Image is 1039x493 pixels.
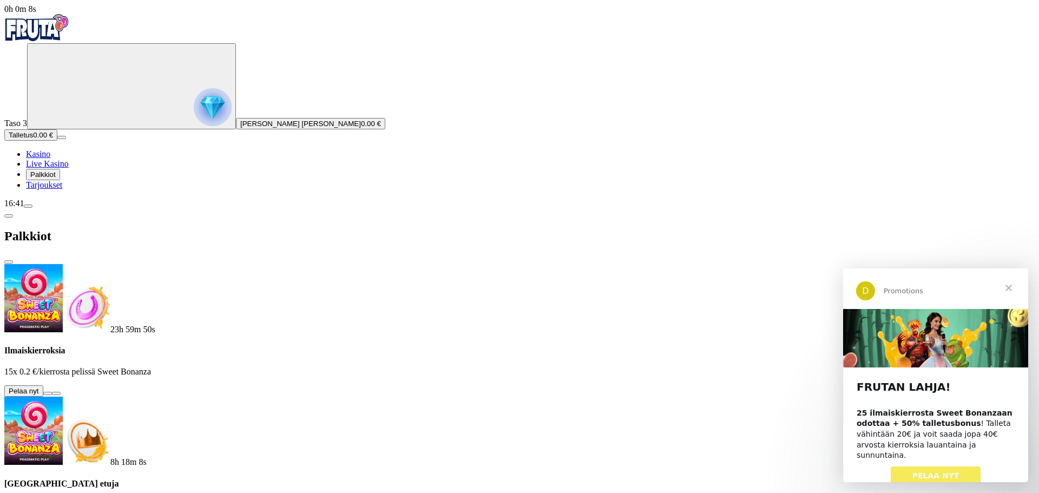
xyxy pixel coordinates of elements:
span: PELAA NYT [69,203,116,212]
button: close [4,260,13,264]
span: Talletus [9,131,33,139]
img: Deposit bonus icon [63,417,110,465]
span: 0.00 € [361,120,381,128]
button: Palkkiot [26,169,60,180]
span: Pelaa nyt [9,387,39,395]
a: Kasino [26,149,50,159]
a: PELAA NYT [48,198,138,218]
span: [PERSON_NAME] [PERSON_NAME] [240,120,361,128]
h2: Palkkiot [4,229,1035,244]
h4: [GEOGRAPHIC_DATA] etuja [4,479,1035,489]
h4: Ilmaiskierroksia [4,346,1035,356]
span: 0.00 € [33,131,53,139]
span: Taso 3 [4,119,27,128]
button: menu [57,136,66,139]
span: 16:41 [4,199,24,208]
iframe: Intercom live chat viesti [843,268,1028,482]
span: countdown [110,457,147,466]
span: countdown [110,325,155,334]
button: info [52,392,61,395]
img: Freespins bonus icon [63,285,110,332]
a: Fruta [4,34,69,43]
button: Pelaa nyt [4,385,43,397]
button: Talletusplus icon0.00 € [4,129,57,141]
a: Live Kasino [26,159,69,168]
nav: Main menu [4,149,1035,190]
button: chevron-left icon [4,214,13,218]
img: reward progress [194,88,232,126]
button: reward progress [27,43,236,129]
span: user session time [4,4,36,14]
a: Tarjoukset [26,180,62,189]
img: Sweet Bonanza [4,397,63,465]
button: menu [24,205,32,208]
img: Fruta [4,14,69,41]
p: 15x 0.2 €/kierrosta pelissä Sweet Bonanza [4,367,1035,377]
button: [PERSON_NAME] [PERSON_NAME]0.00 € [236,118,385,129]
span: Palkkiot [30,170,56,179]
img: Sweet Bonanza [4,264,63,332]
nav: Primary [4,14,1035,190]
